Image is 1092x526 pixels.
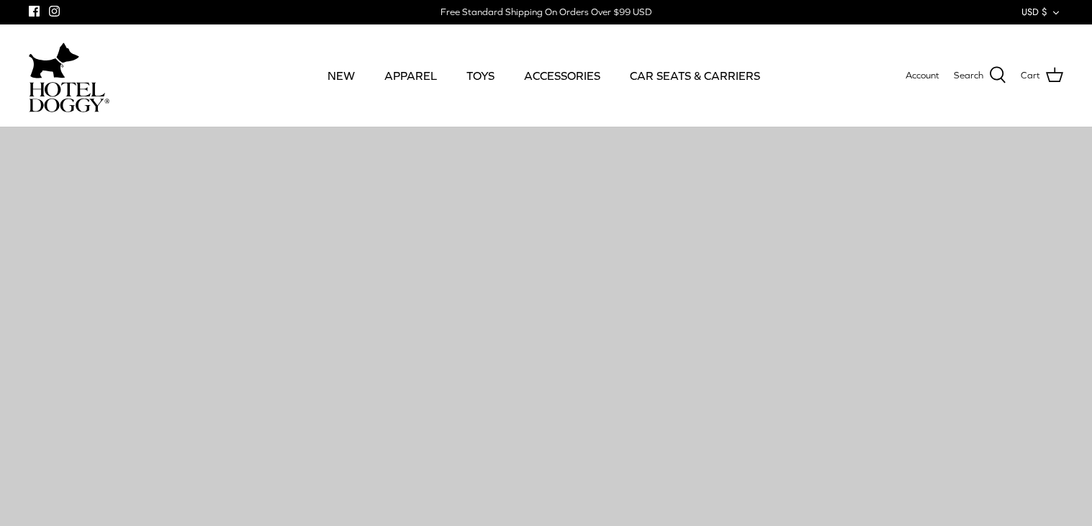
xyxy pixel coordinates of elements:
[954,66,1006,85] a: Search
[906,70,939,81] span: Account
[29,82,109,112] img: hoteldoggycom
[511,51,613,100] a: ACCESSORIES
[954,68,983,83] span: Search
[315,51,368,100] a: NEW
[371,51,450,100] a: APPAREL
[906,68,939,83] a: Account
[49,6,60,17] a: Instagram
[29,39,109,112] a: hoteldoggycom
[29,39,79,82] img: dog-icon.svg
[1021,68,1040,83] span: Cart
[29,6,40,17] a: Facebook
[454,51,507,100] a: TOYS
[617,51,773,100] a: CAR SEATS & CARRIERS
[214,51,874,100] div: Primary navigation
[441,1,651,23] a: Free Standard Shipping On Orders Over $99 USD
[1021,66,1063,85] a: Cart
[441,6,651,19] div: Free Standard Shipping On Orders Over $99 USD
